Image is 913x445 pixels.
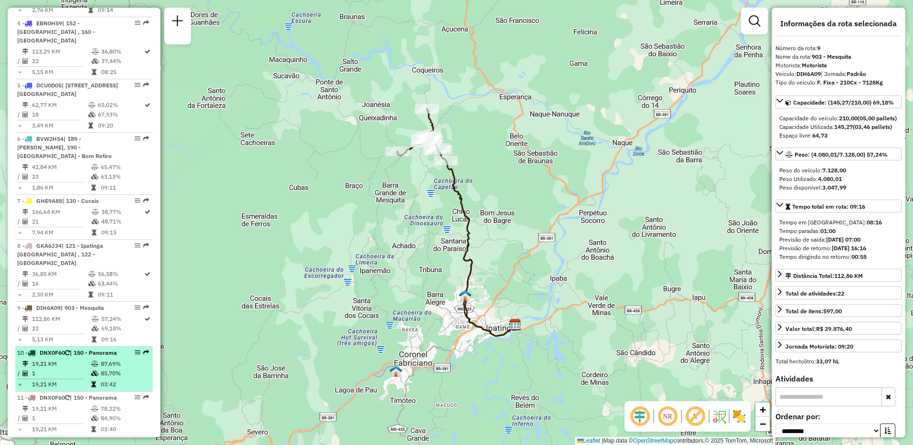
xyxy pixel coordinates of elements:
span: DCU0D05 [36,82,62,89]
em: Opções [135,20,140,26]
td: 09:11 [97,290,144,299]
i: Total de Atividades [22,415,28,421]
a: Capacidade: (145,27/210,00) 69,18% [775,95,902,108]
div: Peso disponível: [779,183,898,192]
em: Opções [135,82,140,88]
em: Rota exportada [143,305,149,310]
td: 22 [32,56,91,66]
div: Total de itens: [786,307,842,316]
strong: DIH6A09 [796,70,821,77]
strong: 08:16 [867,219,882,226]
i: Tempo total em rota [88,7,93,13]
i: Veículo já utilizado nesta sessão [65,395,70,401]
i: % de utilização da cubagem [91,371,98,376]
td: / [17,217,22,226]
em: Opções [135,394,140,400]
td: / [17,110,22,119]
div: Previsão de retorno: [779,244,898,253]
td: 22 [32,324,91,333]
td: = [17,335,22,344]
td: = [17,121,22,130]
a: Exibir filtros [745,11,764,31]
span: | 150 - Panorama [70,394,117,401]
div: Motorista: [775,61,902,70]
i: % de utilização da cubagem [92,326,99,331]
td: / [17,413,22,423]
strong: 64,73 [812,132,828,139]
i: Total de Atividades [22,112,28,117]
div: Jornada Motorista: 09:20 [786,342,853,351]
td: 3,49 KM [32,121,88,130]
td: = [17,290,22,299]
strong: Padrão [847,70,866,77]
em: Opções [135,243,140,248]
i: Tempo total em rota [92,337,96,342]
td: 36,85 KM [32,269,88,279]
td: 03:40 [100,424,149,434]
em: Opções [135,198,140,203]
em: Rota exportada [143,198,149,203]
span: DIH6A09 [36,304,61,311]
span: + [760,403,766,415]
td: 19,21 KM [32,359,91,369]
div: Distância Total: [786,272,863,280]
td: 16 [32,279,88,288]
td: 113,29 KM [32,47,91,56]
em: Rota exportada [143,394,149,400]
i: Rota otimizada [145,102,150,108]
td: 19,21 KM [32,424,91,434]
i: % de utilização do peso [88,271,96,277]
i: Tempo total em rota [88,292,93,297]
td: 48,71% [101,217,144,226]
span: Tempo total em rota: 09:16 [792,203,865,210]
span: GHE9A88 [36,197,62,204]
td: 63,44% [97,279,144,288]
td: 62,77 KM [32,100,88,110]
td: 65,02% [97,100,144,110]
i: % de utilização do peso [92,209,99,215]
i: Tempo total em rota [88,123,93,128]
div: Valor total: [786,325,852,333]
strong: 145,27 [834,123,853,130]
i: % de utilização da cubagem [92,58,99,64]
strong: 210,00 [839,115,858,122]
td: 09:15 [101,228,144,237]
a: Tempo total em rota: 09:16 [775,200,902,212]
strong: [DATE] 07:00 [826,236,860,243]
span: | 189 - [PERSON_NAME], 190 - [GEOGRAPHIC_DATA] - Bom Retiro [17,135,112,159]
td: 7,94 KM [32,228,91,237]
span: BVW2H54 [36,135,64,142]
span: 9 - [17,304,104,311]
td: 23 [32,172,91,181]
i: Total de Atividades [22,281,28,286]
i: % de utilização da cubagem [91,415,98,421]
div: Tempo total em rota: 09:16 [775,214,902,265]
strong: 7.128,00 [822,167,846,174]
span: Peso do veículo: [779,167,846,174]
i: Rota otimizada [145,49,150,54]
i: % de utilização da cubagem [91,174,98,180]
em: Rota exportada [143,20,149,26]
div: Capacidade Utilizada: [779,123,898,131]
td: 69,18% [101,324,144,333]
td: / [17,324,22,333]
strong: 01:00 [820,227,836,234]
div: Peso Utilizado: [779,175,898,183]
span: 10 - [17,349,117,356]
i: % de utilização do peso [91,164,98,170]
span: Total de atividades: [786,290,844,297]
i: Tempo total em rota [92,69,96,75]
a: Zoom in [755,403,770,417]
em: Rota exportada [143,243,149,248]
em: Opções [135,305,140,310]
td: / [17,369,22,378]
i: Total de Atividades [22,174,28,180]
span: GKA6J34 [36,242,62,249]
div: Tipo do veículo: [775,78,902,87]
i: Total de Atividades [22,219,28,224]
div: Tempo paradas: [779,227,898,235]
td: / [17,172,22,181]
td: 65,47% [100,162,149,172]
td: 18 [32,110,88,119]
span: Peso: (4.080,01/7.128,00) 57,24% [795,151,888,158]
